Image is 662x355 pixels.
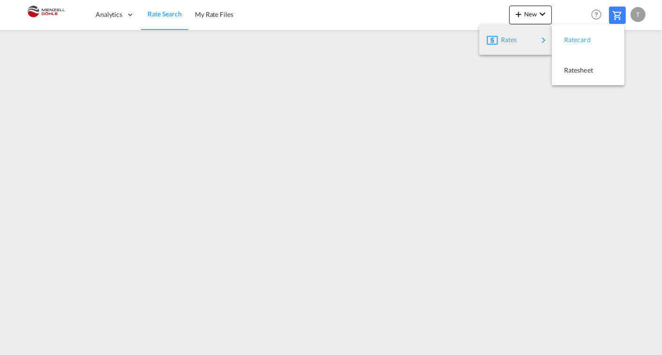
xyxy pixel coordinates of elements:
div: Ratesheet [559,59,617,82]
span: Ratecard [564,30,574,49]
span: Rates [501,30,512,49]
span: Ratesheet [564,61,574,80]
md-icon: icon-chevron-right [538,35,550,46]
div: Ratecard [559,28,617,52]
